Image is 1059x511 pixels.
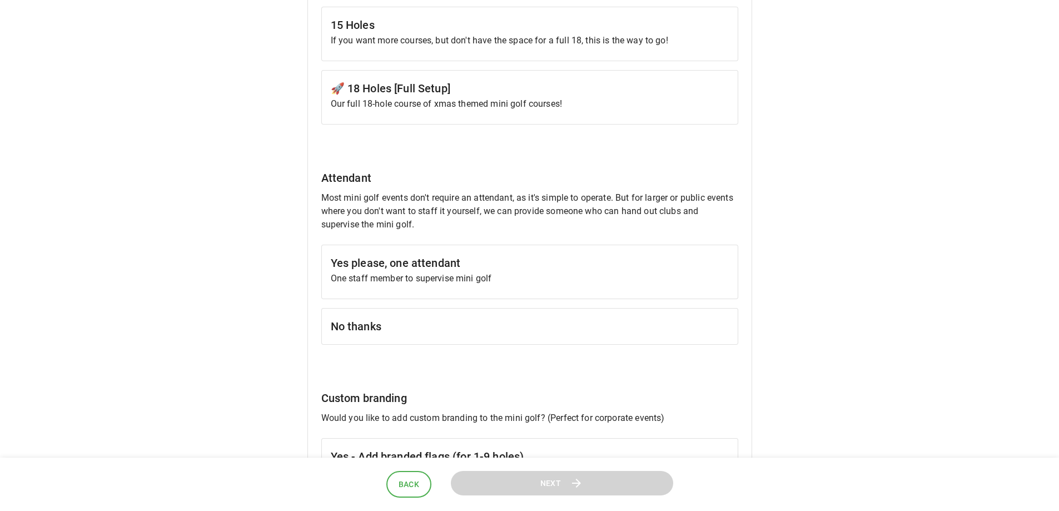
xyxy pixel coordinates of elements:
h6: 15 Holes [331,16,729,34]
p: One staff member to supervise mini golf [331,272,729,285]
p: Most mini golf events don't require an attendant, as it's simple to operate. But for larger or pu... [321,191,738,231]
button: Next [451,471,673,496]
button: Back [386,471,432,498]
h6: Yes - Add branded flags (for 1-9 holes) [331,448,729,465]
p: Our full 18-hole course of xmas themed mini golf courses! [331,97,729,111]
span: Next [540,477,561,490]
p: If you want more courses, but don't have the space for a full 18, this is the way to go! [331,34,729,47]
h6: 🚀 18 Holes [Full Setup] [331,80,729,97]
h6: Custom branding [321,389,738,407]
h6: Yes please, one attendant [331,254,729,272]
p: Would you like to add custom branding to the mini golf? (Perfect for corporate events) [321,411,738,425]
h6: No thanks [331,317,729,335]
h6: Attendant [321,169,738,187]
span: Back [399,478,420,492]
